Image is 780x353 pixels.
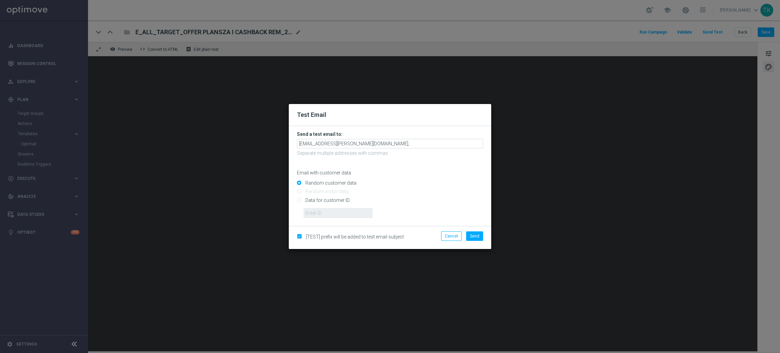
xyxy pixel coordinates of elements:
input: Enter ID [304,208,372,218]
button: Send [466,231,483,241]
span: [TEST] prefix will be added to test email subject [306,234,404,240]
p: Separate multiple addresses with commas [297,150,483,156]
label: Random customer data [304,180,356,186]
h3: Send a test email to: [297,131,483,137]
button: Cancel [441,231,462,241]
p: Email with customer data [297,170,483,176]
h2: Test Email [297,111,483,119]
span: Send [470,234,479,238]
